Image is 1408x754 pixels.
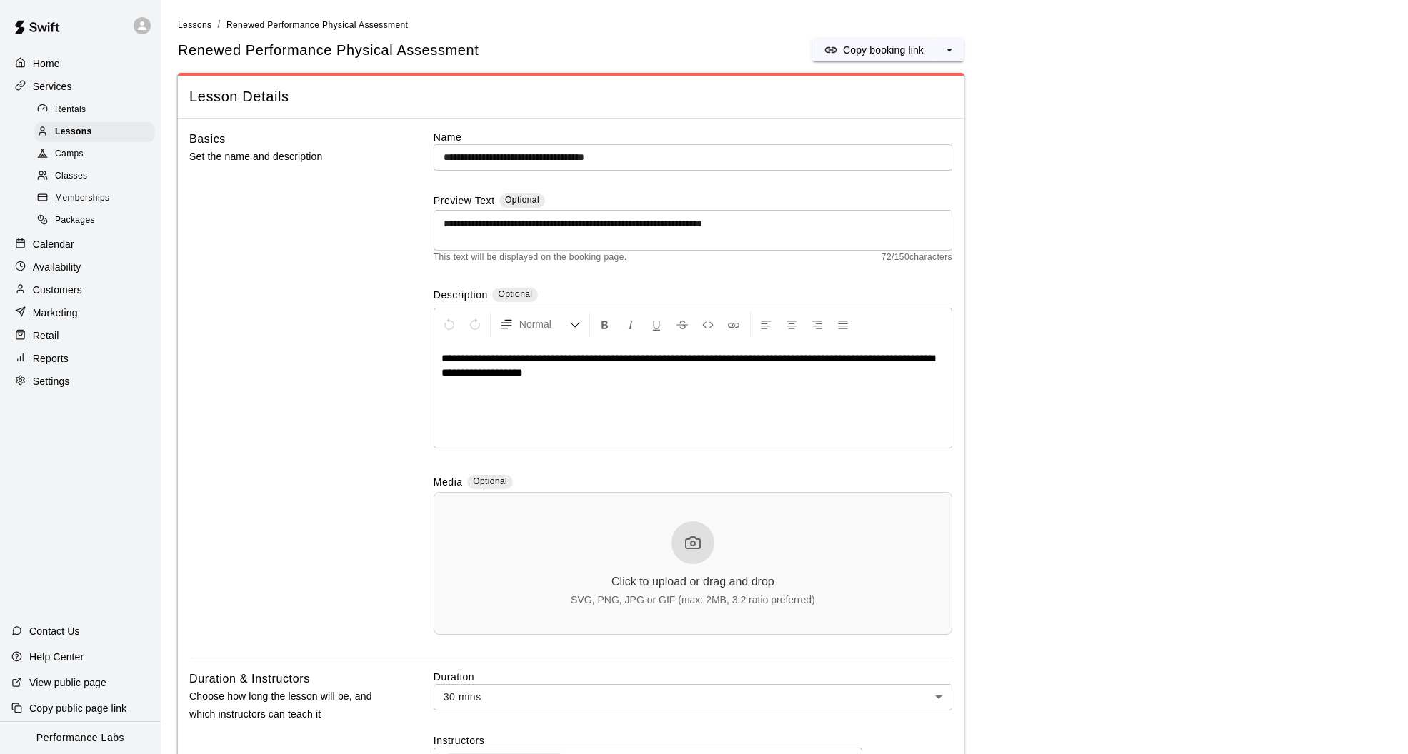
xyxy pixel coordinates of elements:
span: Lessons [178,20,212,30]
span: Classes [55,169,87,184]
p: Copy booking link [843,43,924,57]
p: Settings [33,374,70,388]
span: This text will be displayed on the booking page. [434,251,627,265]
a: Classes [34,166,161,188]
a: Settings [11,371,149,392]
a: Packages [34,210,161,232]
button: Copy booking link [812,39,935,61]
button: Format Italics [619,311,643,337]
a: Lessons [34,121,161,143]
span: Lesson Details [189,87,952,106]
button: Insert Link [722,311,746,337]
h6: Duration & Instructors [189,670,310,688]
span: Rentals [55,103,86,117]
p: Home [33,56,60,71]
label: Name [434,130,952,144]
label: Instructors [434,733,952,748]
label: Preview Text [434,193,495,210]
p: Set the name and description [189,148,388,166]
button: Redo [463,311,487,337]
div: SVG, PNG, JPG or GIF (max: 2MB, 3:2 ratio preferred) [571,594,815,605]
div: Lessons [34,122,155,142]
span: Optional [498,289,532,299]
nav: breadcrumb [178,17,1391,33]
button: Undo [437,311,461,337]
button: Format Bold [593,311,617,337]
div: Packages [34,211,155,231]
p: Availability [33,260,81,274]
a: Home [11,53,149,74]
p: Customers [33,283,82,297]
label: Media [434,475,463,491]
button: Format Underline [644,311,669,337]
span: Memberships [55,191,109,206]
span: Camps [55,147,84,161]
span: Normal [519,317,569,331]
label: Duration [434,670,952,684]
div: Classes [34,166,155,186]
a: Rentals [34,99,161,121]
a: Reports [11,348,149,369]
p: Retail [33,328,59,343]
a: Retail [11,325,149,346]
p: View public page [29,675,106,690]
a: Services [11,76,149,97]
span: 72 / 150 characters [882,251,952,265]
button: Justify Align [831,311,855,337]
a: Availability [11,256,149,278]
a: Memberships [34,188,161,210]
div: Memberships [34,188,155,208]
button: Left Align [754,311,778,337]
button: Formatting Options [494,311,586,337]
h6: Basics [189,130,226,149]
h5: Renewed Performance Physical Assessment [178,41,479,60]
li: / [218,17,221,32]
span: Packages [55,213,95,228]
p: Choose how long the lesson will be, and which instructors can teach it [189,688,388,723]
p: Copy public page link [29,701,126,715]
button: Format Strikethrough [670,311,694,337]
label: Description [434,288,488,304]
button: Insert Code [696,311,720,337]
p: Reports [33,351,69,366]
span: Optional [505,195,539,205]
a: Camps [34,144,161,166]
a: Customers [11,279,149,301]
p: Performance Labs [36,730,124,745]
a: Marketing [11,302,149,323]
p: Contact Us [29,624,80,638]
button: Right Align [805,311,829,337]
p: Marketing [33,306,78,320]
div: Click to upload or drag and drop [611,575,774,588]
div: 30 mins [434,684,952,710]
div: Rentals [34,100,155,120]
span: Optional [473,476,507,486]
div: Camps [34,144,155,164]
a: Lessons [178,19,212,30]
span: Renewed Performance Physical Assessment [226,20,408,30]
p: Calendar [33,237,74,251]
button: Center Align [779,311,804,337]
p: Help Center [29,650,84,664]
span: Lessons [55,125,92,139]
a: Calendar [11,233,149,255]
p: Services [33,79,72,94]
button: select merge strategy [935,39,964,61]
div: split button [812,39,964,61]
